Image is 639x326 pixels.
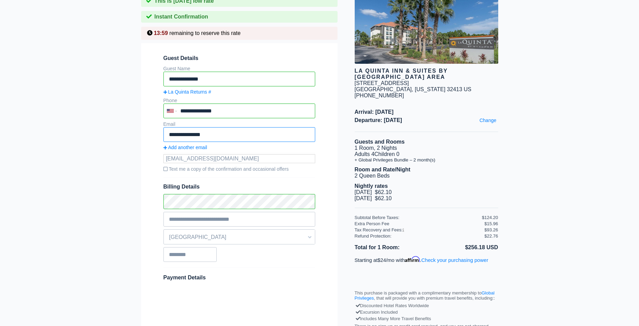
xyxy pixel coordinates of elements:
label: Guest Name [163,66,191,71]
div: [STREET_ADDRESS] [355,80,409,86]
span: Departure: [DATE] [355,117,498,123]
li: Total for 1 Room: [355,243,426,252]
div: Extra Person Fee [355,221,482,226]
div: Excursion Included [356,309,497,315]
div: Tax Recovery and Fees: [355,227,482,232]
span: Guest Details [163,55,315,61]
b: Room and Rate/Night [355,167,411,172]
li: $256.18 USD [426,243,498,252]
span: [DATE] $62.10 [355,195,392,201]
span: Billing Details [163,184,315,190]
b: Guests and Rooms [355,139,405,145]
div: Instant Confirmation [141,11,338,23]
li: + Global Privileges Bundle – 2 month(s) [355,157,498,162]
a: Global Privileges [355,290,495,301]
label: Text me a copy of the confirmation and occasional offers [163,164,315,174]
iframe: PayPal Message 1 [355,269,498,276]
div: $15.96 [484,221,498,226]
div: $93.26 [484,227,498,232]
div: Subtotal Before Taxes: [355,215,482,220]
span: US [464,86,471,92]
span: $24 [378,257,386,263]
p: Starting at /mo with . [355,256,498,263]
span: 13:59 [154,30,168,36]
a: La Quinta Returns # [163,89,315,95]
span: [US_STATE] [415,86,445,92]
p: This purchase is packaged with a complimentary membership to , that will provide you with premium... [355,290,498,301]
span: [GEOGRAPHIC_DATA], [355,86,413,92]
span: Affirm [405,256,420,262]
a: Add another email [163,145,315,150]
label: Email [163,121,175,127]
span: 32413 [447,86,463,92]
div: United States: +1 [164,104,179,118]
div: [EMAIL_ADDRESS][DOMAIN_NAME] [164,155,315,163]
li: 1 Room, 2 Nights [355,145,498,151]
li: 2 Queen Beds [355,173,498,179]
label: Phone [163,98,177,103]
span: Children 0 [374,151,399,157]
span: Arrival: [DATE] [355,109,498,115]
div: [PHONE_NUMBER] [355,93,498,99]
b: Nightly rates [355,183,388,189]
li: Adults 4 [355,151,498,157]
div: $22.76 [484,233,498,239]
span: [DATE] $62.10 [355,189,392,195]
div: Includes Many More Travel Benefits [356,315,497,322]
div: La Quinta Inn & Suites by [GEOGRAPHIC_DATA] area [355,68,498,80]
span: Payment Details [163,275,206,280]
a: Change [478,116,498,125]
span: [GEOGRAPHIC_DATA] [164,231,315,243]
div: $124.20 [482,215,498,220]
div: Refund Protection: [355,233,484,239]
div: Discounted Hotel Rates Worldwide [356,302,497,309]
span: remaining to reserve this rate [169,30,240,36]
a: Check your purchasing power - Learn more about Affirm Financing (opens in modal) [421,257,488,263]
